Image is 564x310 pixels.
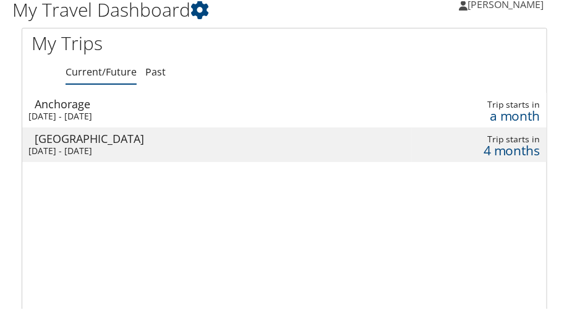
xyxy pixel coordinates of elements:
a: Current/Future [66,64,137,77]
div: a month [418,109,540,120]
h1: My Trips [32,29,275,55]
div: Anchorage [35,97,362,108]
a: Past [145,64,166,77]
div: [DATE] - [DATE] [28,110,356,121]
div: [DATE] - [DATE] [28,144,356,155]
div: 4 months [418,144,540,155]
div: [GEOGRAPHIC_DATA] [35,132,362,143]
div: Trip starts in [418,98,540,109]
div: Trip starts in [418,132,540,144]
